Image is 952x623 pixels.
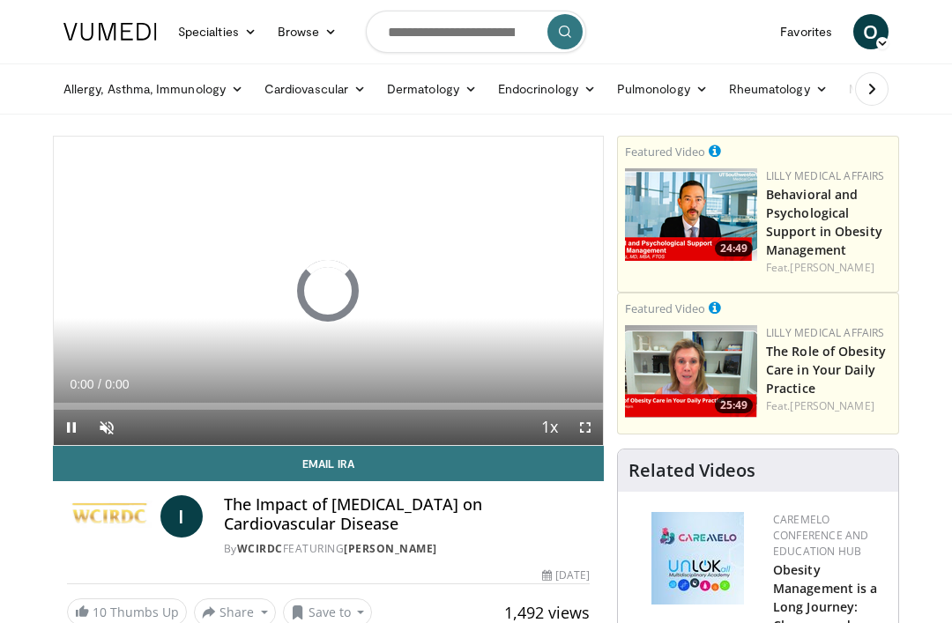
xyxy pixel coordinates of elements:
[625,325,757,418] a: 25:49
[504,602,590,623] span: 1,492 views
[54,137,603,445] video-js: Video Player
[625,144,705,159] small: Featured Video
[766,260,891,276] div: Feat.
[606,71,718,107] a: Pulmonology
[487,71,606,107] a: Endocrinology
[770,14,843,49] a: Favorites
[651,512,744,604] img: 45df64a9-a6de-482c-8a90-ada250f7980c.png.150x105_q85_autocrop_double_scale_upscale_version-0.2.jpg
[70,377,93,391] span: 0:00
[625,168,757,261] img: ba3304f6-7838-4e41-9c0f-2e31ebde6754.png.150x105_q85_crop-smart_upscale.png
[766,168,885,183] a: Lilly Medical Affairs
[167,14,267,49] a: Specialties
[625,300,705,316] small: Featured Video
[773,512,868,559] a: CaReMeLO Conference and Education Hub
[568,410,603,445] button: Fullscreen
[625,325,757,418] img: e1208b6b-349f-4914-9dd7-f97803bdbf1d.png.150x105_q85_crop-smart_upscale.png
[93,604,107,620] span: 10
[89,410,124,445] button: Unmute
[790,260,874,275] a: [PERSON_NAME]
[63,23,157,41] img: VuMedi Logo
[766,343,886,397] a: The Role of Obesity Care in Your Daily Practice
[344,541,437,556] a: [PERSON_NAME]
[53,71,254,107] a: Allergy, Asthma, Immunology
[237,541,283,556] a: WCIRDC
[542,567,590,583] div: [DATE]
[376,71,487,107] a: Dermatology
[853,14,889,49] a: O
[224,541,590,557] div: By FEATURING
[67,495,153,538] img: WCIRDC
[628,460,755,481] h4: Related Videos
[766,325,885,340] a: Lilly Medical Affairs
[224,495,590,533] h4: The Impact of [MEDICAL_DATA] on Cardiovascular Disease
[53,446,604,481] a: Email Ira
[54,410,89,445] button: Pause
[54,403,603,410] div: Progress Bar
[98,377,101,391] span: /
[766,186,882,258] a: Behavioral and Psychological Support in Obesity Management
[105,377,129,391] span: 0:00
[715,397,753,413] span: 25:49
[366,11,586,53] input: Search topics, interventions
[160,495,203,538] a: I
[532,410,568,445] button: Playback Rate
[715,241,753,256] span: 24:49
[254,71,376,107] a: Cardiovascular
[718,71,838,107] a: Rheumatology
[790,398,874,413] a: [PERSON_NAME]
[625,168,757,261] a: 24:49
[766,398,891,414] div: Feat.
[267,14,348,49] a: Browse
